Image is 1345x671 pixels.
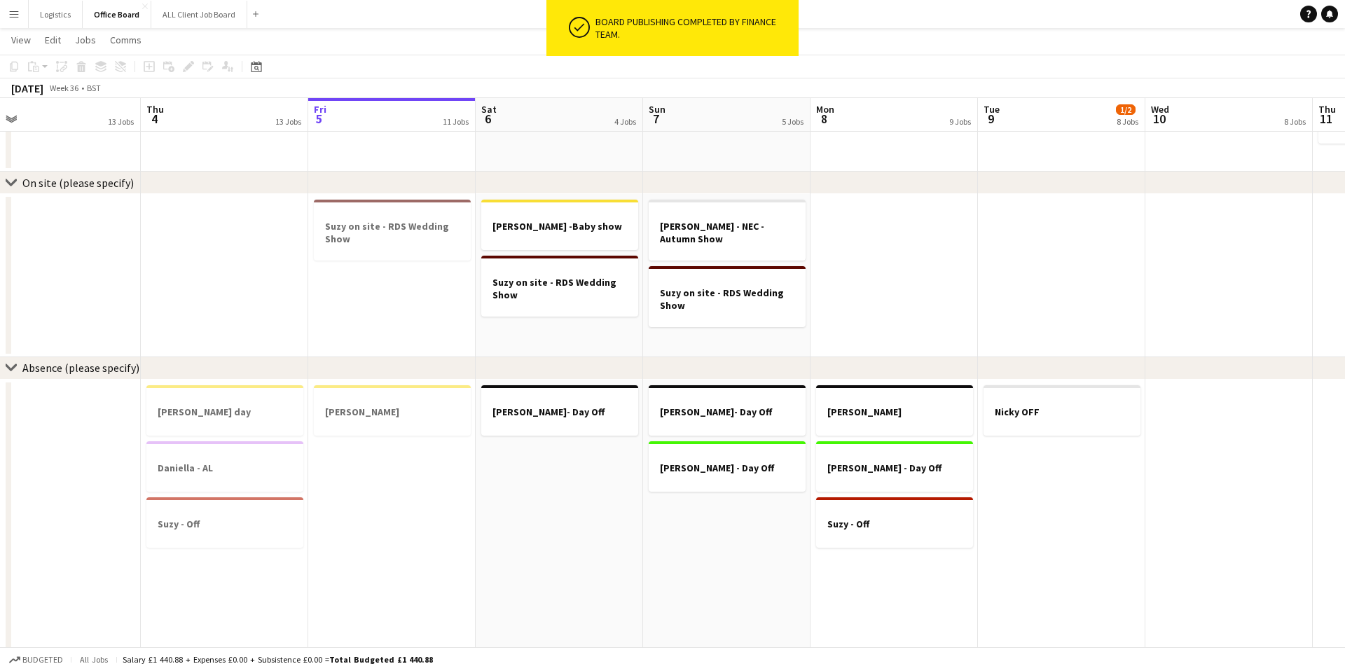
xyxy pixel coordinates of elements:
div: 11 Jobs [443,116,469,127]
app-job-card: Nicky OFF [984,385,1140,436]
span: 7 [647,111,665,127]
span: 5 [312,111,326,127]
div: Absence (please specify) [22,361,139,375]
span: Mon [816,103,834,116]
h3: Daniella - AL [146,462,303,474]
div: 8 Jobs [1284,116,1306,127]
div: Salary £1 440.88 + Expenses £0.00 + Subsistence £0.00 = [123,654,433,665]
app-job-card: [PERSON_NAME] [816,385,973,436]
h3: [PERSON_NAME] [816,406,973,418]
a: Jobs [69,31,102,49]
app-job-card: [PERSON_NAME] -Baby show [481,200,638,250]
span: Sat [481,103,497,116]
span: Thu [1318,103,1336,116]
app-job-card: Suzy - Off [816,497,973,548]
span: Sun [649,103,665,116]
span: Thu [146,103,164,116]
button: ALL Client Job Board [151,1,247,28]
h3: [PERSON_NAME]- Day Off [481,406,638,418]
button: Budgeted [7,652,65,667]
h3: [PERSON_NAME] [314,406,471,418]
app-job-card: [PERSON_NAME] [314,385,471,436]
a: Comms [104,31,147,49]
div: [DATE] [11,81,43,95]
h3: Suzy - Off [816,518,973,530]
span: 10 [1149,111,1169,127]
h3: [PERSON_NAME] - Day Off [649,462,806,474]
h3: Suzy - Off [146,518,303,530]
div: 13 Jobs [275,116,301,127]
app-job-card: [PERSON_NAME] day [146,385,303,436]
app-job-card: Suzy - Off [146,497,303,548]
button: Logistics [29,1,83,28]
span: Comms [110,34,142,46]
h3: [PERSON_NAME] - Day Off [816,462,973,474]
span: 9 [981,111,1000,127]
app-job-card: Suzy on site - RDS Wedding Show [481,256,638,317]
span: Total Budgeted £1 440.88 [329,654,433,665]
app-job-card: [PERSON_NAME]- Day Off [649,385,806,436]
app-job-card: Suzy on site - RDS Wedding Show [649,266,806,327]
h3: Nicky OFF [984,406,1140,418]
div: On site (please specify) [22,176,134,190]
app-job-card: Suzy on site - RDS Wedding Show [314,200,471,261]
h3: [PERSON_NAME]- Day Off [649,406,806,418]
span: Jobs [75,34,96,46]
div: Board publishing completed by Finance Team. [595,15,793,41]
span: Edit [45,34,61,46]
span: 6 [479,111,497,127]
span: Fri [314,103,326,116]
div: BST [87,83,101,93]
span: 1/2 [1116,104,1136,115]
app-job-card: [PERSON_NAME] - NEC - Autumn Show [649,200,806,261]
app-job-card: Daniella - AL [146,441,303,492]
h3: Suzy on site - RDS Wedding Show [314,220,471,245]
span: 4 [144,111,164,127]
span: Week 36 [46,83,81,93]
h3: [PERSON_NAME] - NEC - Autumn Show [649,220,806,245]
app-job-card: [PERSON_NAME] - Day Off [649,441,806,492]
span: View [11,34,31,46]
button: Office Board [83,1,151,28]
app-job-card: [PERSON_NAME] - Day Off [816,441,973,492]
app-job-card: [PERSON_NAME]- Day Off [481,385,638,436]
span: 8 [814,111,834,127]
a: View [6,31,36,49]
div: 9 Jobs [949,116,971,127]
span: Wed [1151,103,1169,116]
span: All jobs [77,654,111,665]
div: 8 Jobs [1117,116,1138,127]
span: Budgeted [22,655,63,665]
a: Edit [39,31,67,49]
h3: Suzy on site - RDS Wedding Show [481,276,638,301]
div: 13 Jobs [108,116,134,127]
h3: [PERSON_NAME] -Baby show [481,220,638,233]
h3: Suzy on site - RDS Wedding Show [649,286,806,312]
div: 4 Jobs [614,116,636,127]
div: 5 Jobs [782,116,803,127]
h3: [PERSON_NAME] day [146,406,303,418]
span: 11 [1316,111,1336,127]
span: Tue [984,103,1000,116]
